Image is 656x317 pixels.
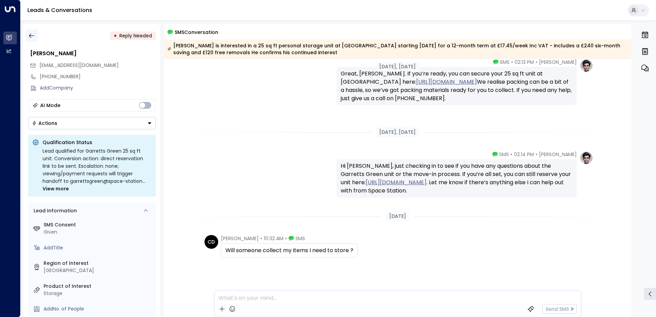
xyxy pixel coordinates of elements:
span: SMS [499,151,509,158]
label: SMS Consent [44,221,153,228]
label: Product of Interest [44,283,153,290]
span: [EMAIL_ADDRESS][DOMAIN_NAME] [39,62,119,69]
span: [PERSON_NAME] [221,235,259,242]
div: • [114,30,117,42]
span: [PERSON_NAME] [539,151,577,158]
span: Reply Needed [119,32,152,39]
span: SMS [295,235,305,242]
div: [DATE], [DATE] [376,62,419,71]
div: Lead qualified for Garretts Green 25 sq ft unit. Conversion action: direct reservation link to be... [43,147,152,192]
div: Button group with a nested menu [28,117,156,129]
div: Hi [PERSON_NAME], just checking in to see if you have any questions about the Garretts Green unit... [341,162,573,195]
div: [PERSON_NAME] is interested in a 25 sq ft personal storage unit at [GEOGRAPHIC_DATA] starting [DA... [167,42,628,56]
span: craigdugmore9@gmail.com [39,62,119,69]
div: Will someone collect my items I need to store ? [225,246,353,255]
div: AddTitle [44,244,153,251]
span: View more [43,185,69,192]
label: Region of Interest [44,260,153,267]
button: Actions [28,117,156,129]
a: Leads & Conversations [27,6,92,14]
div: AddNo. of People [44,305,153,313]
span: 10:32 AM [264,235,283,242]
div: [PERSON_NAME] [30,49,156,58]
img: profile-logo.png [579,151,593,165]
div: AddCompany [40,84,156,92]
a: [URL][DOMAIN_NAME] [416,78,477,86]
div: [DATE] [386,211,409,221]
p: Qualification Status [43,139,152,146]
div: Given [44,228,153,236]
span: SMS Conversation [175,28,218,36]
div: Great, [PERSON_NAME]. If you’re ready, you can secure your 25 sq ft unit at [GEOGRAPHIC_DATA] her... [341,70,573,103]
div: [DATE], [DATE] [376,127,419,137]
div: AI Mode [40,102,60,109]
div: Lead Information [31,207,77,214]
span: • [536,151,537,158]
a: [URL][DOMAIN_NAME] [366,178,426,187]
div: Storage [44,290,153,297]
span: 02:14 PM [514,151,534,158]
span: • [260,235,262,242]
div: [GEOGRAPHIC_DATA] [44,267,153,274]
span: • [511,151,512,158]
div: CD [204,235,218,249]
span: • [285,235,287,242]
div: Actions [32,120,57,126]
div: [PHONE_NUMBER] [40,73,156,80]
